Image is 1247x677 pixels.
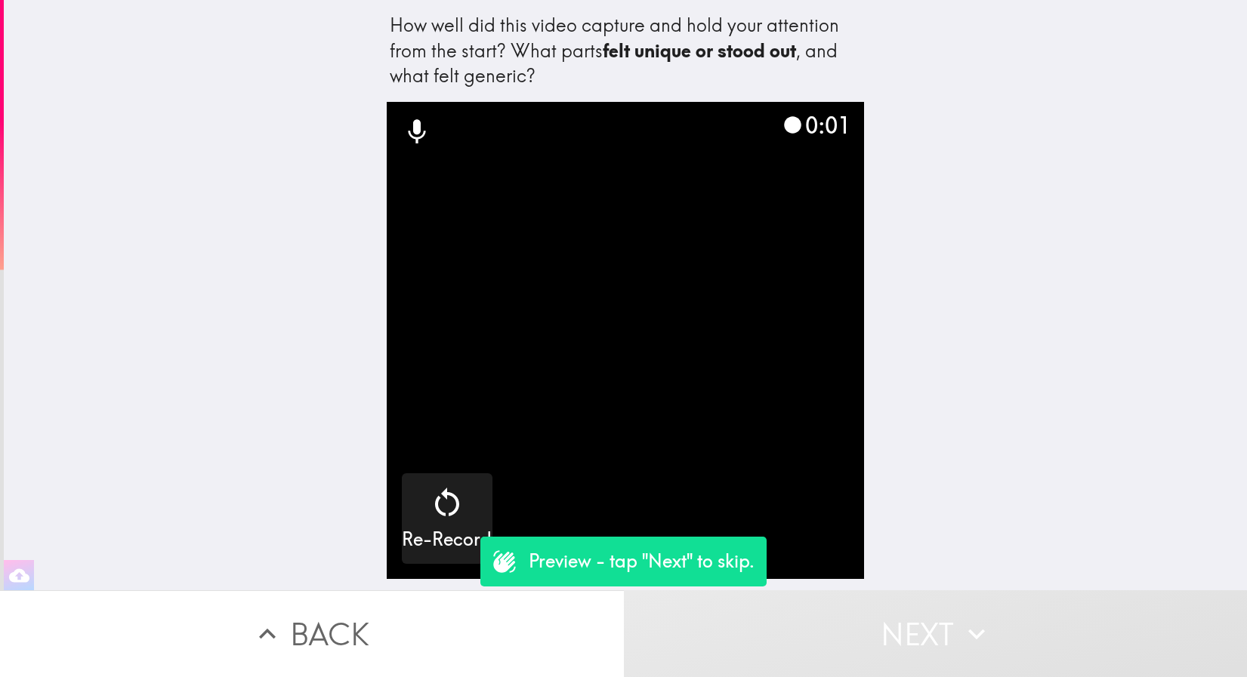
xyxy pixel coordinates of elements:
div: How well did this video capture and hold your attention from the start? What parts , and what fel... [390,13,861,89]
button: Re-Record [402,473,492,564]
div: 0:01 [782,109,850,141]
b: felt unique or stood out [603,39,796,62]
p: Preview - tap "Next" to skip. [529,549,755,574]
h5: Re-Record [402,527,492,552]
